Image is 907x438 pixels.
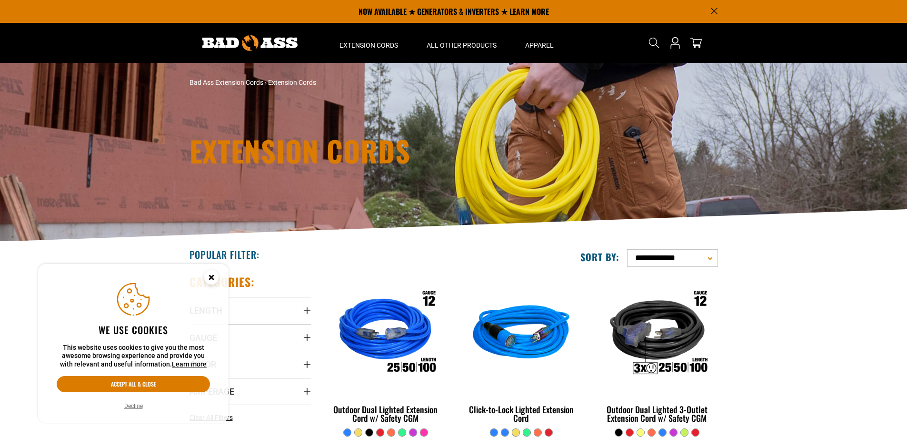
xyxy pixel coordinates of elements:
img: Outdoor Dual Lighted 3-Outlet Extension Cord w/ Safety CGM [597,279,717,389]
h2: We use cookies [57,324,210,336]
aside: Cookie Consent [38,264,229,423]
summary: Extension Cords [325,23,412,63]
span: Apparel [525,41,554,50]
div: Click-to-Lock Lighted Extension Cord [460,405,582,422]
summary: Apparel [511,23,568,63]
summary: Gauge [189,324,311,351]
a: Outdoor Dual Lighted Extension Cord w/ Safety CGM Outdoor Dual Lighted Extension Cord w/ Safety CGM [325,275,447,428]
summary: Color [189,351,311,377]
span: All Other Products [427,41,497,50]
img: Outdoor Dual Lighted Extension Cord w/ Safety CGM [326,279,446,389]
span: Extension Cords [339,41,398,50]
img: blue [461,279,581,389]
a: blue Click-to-Lock Lighted Extension Cord [460,275,582,428]
label: Sort by: [580,251,619,263]
summary: Search [647,35,662,51]
p: This website uses cookies to give you the most awesome browsing experience and provide you with r... [57,344,210,369]
h2: Popular Filter: [189,248,259,261]
summary: All Other Products [412,23,511,63]
button: Accept all & close [57,376,210,392]
h1: Extension Cords [189,136,537,165]
div: Outdoor Dual Lighted 3-Outlet Extension Cord w/ Safety CGM [596,405,718,422]
button: Decline [121,401,146,411]
span: › [265,79,267,86]
a: Bad Ass Extension Cords [189,79,263,86]
span: Extension Cords [268,79,316,86]
summary: Amperage [189,378,311,405]
div: Outdoor Dual Lighted Extension Cord w/ Safety CGM [325,405,447,422]
a: Outdoor Dual Lighted 3-Outlet Extension Cord w/ Safety CGM Outdoor Dual Lighted 3-Outlet Extensio... [596,275,718,428]
summary: Length [189,297,311,324]
nav: breadcrumbs [189,78,537,88]
a: Learn more [172,360,207,368]
img: Bad Ass Extension Cords [202,35,298,51]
